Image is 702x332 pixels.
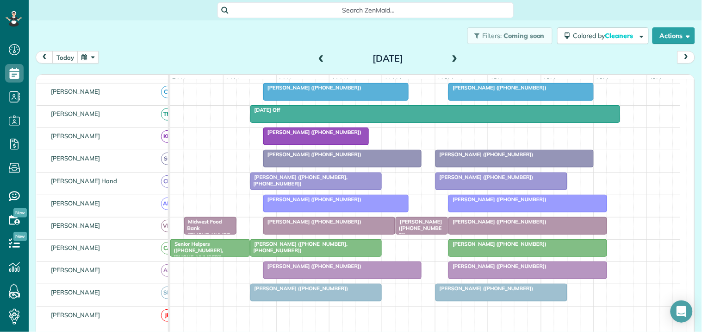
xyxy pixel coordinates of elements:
[49,244,102,251] span: [PERSON_NAME]
[49,199,102,207] span: [PERSON_NAME]
[161,86,174,98] span: CT
[184,218,230,245] span: Midwest Food Bank ([PHONE_NUMBER])
[557,27,649,44] button: Colored byCleaners
[573,32,637,40] span: Colored by
[250,174,348,187] span: [PERSON_NAME] ([PHONE_NUMBER], [PHONE_NUMBER])
[49,266,102,274] span: [PERSON_NAME]
[49,222,102,229] span: [PERSON_NAME]
[49,110,102,117] span: [PERSON_NAME]
[161,242,174,255] span: CA
[161,198,174,210] span: AM
[161,175,174,188] span: CH
[382,77,403,84] span: 11am
[49,132,102,140] span: [PERSON_NAME]
[161,130,174,143] span: KD
[435,77,455,84] span: 12pm
[13,208,27,217] span: New
[161,264,174,277] span: AH
[677,51,695,64] button: next
[671,300,693,323] div: Open Intercom Messenger
[161,309,174,322] span: JP
[329,77,350,84] span: 10am
[395,218,442,238] span: [PERSON_NAME] ([PHONE_NUMBER])
[330,53,446,64] h2: [DATE]
[541,77,558,84] span: 2pm
[448,263,547,269] span: [PERSON_NAME] ([PHONE_NUMBER])
[263,263,362,269] span: [PERSON_NAME] ([PHONE_NUMBER])
[448,196,547,203] span: [PERSON_NAME] ([PHONE_NUMBER])
[250,107,281,113] span: [DATE] Off
[435,151,534,158] span: [PERSON_NAME] ([PHONE_NUMBER])
[483,32,502,40] span: Filters:
[49,288,102,296] span: [PERSON_NAME]
[448,241,547,247] span: [PERSON_NAME] ([PHONE_NUMBER])
[263,196,362,203] span: [PERSON_NAME] ([PHONE_NUMBER])
[250,241,348,254] span: [PERSON_NAME] ([PHONE_NUMBER], [PHONE_NUMBER])
[652,27,695,44] button: Actions
[36,51,53,64] button: prev
[13,232,27,241] span: New
[263,84,362,91] span: [PERSON_NAME] ([PHONE_NUMBER])
[224,77,241,84] span: 8am
[49,154,102,162] span: [PERSON_NAME]
[161,287,174,299] span: SM
[170,241,223,261] span: Senior Helpers ([PHONE_NUMBER], [PHONE_NUMBER])
[594,77,610,84] span: 3pm
[448,218,547,225] span: [PERSON_NAME] ([PHONE_NUMBER])
[277,77,294,84] span: 9am
[49,88,102,95] span: [PERSON_NAME]
[263,218,362,225] span: [PERSON_NAME] ([PHONE_NUMBER])
[488,77,504,84] span: 1pm
[49,311,102,319] span: [PERSON_NAME]
[161,220,174,232] span: VM
[435,174,534,180] span: [PERSON_NAME] ([PHONE_NUMBER])
[52,51,78,64] button: today
[647,77,664,84] span: 4pm
[263,129,362,135] span: [PERSON_NAME] ([PHONE_NUMBER])
[49,177,119,185] span: [PERSON_NAME] Hand
[161,153,174,165] span: SC
[250,285,349,292] span: [PERSON_NAME] ([PHONE_NUMBER])
[263,151,362,158] span: [PERSON_NAME] ([PHONE_NUMBER])
[503,32,545,40] span: Coming soon
[435,285,534,292] span: [PERSON_NAME] ([PHONE_NUMBER])
[448,84,547,91] span: [PERSON_NAME] ([PHONE_NUMBER])
[605,32,635,40] span: Cleaners
[170,77,187,84] span: 7am
[161,108,174,121] span: TM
